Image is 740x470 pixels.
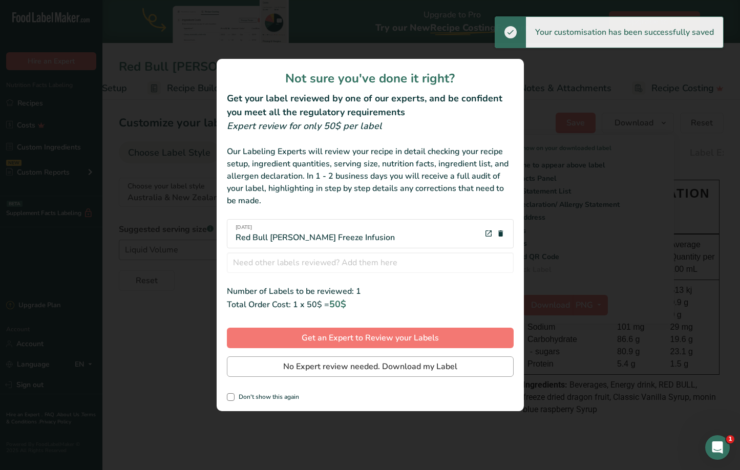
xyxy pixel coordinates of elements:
[705,435,730,460] iframe: Intercom live chat
[227,356,514,377] button: No Expert review needed. Download my Label
[227,297,514,311] div: Total Order Cost: 1 x 50$ =
[302,332,439,344] span: Get an Expert to Review your Labels
[726,435,734,443] span: 1
[227,69,514,88] h1: Not sure you've done it right?
[227,328,514,348] button: Get an Expert to Review your Labels
[235,393,299,401] span: Don't show this again
[227,252,514,273] input: Need other labels reviewed? Add them here
[526,17,723,48] div: Your customisation has been successfully saved
[236,224,395,231] span: [DATE]
[236,224,395,244] div: Red Bull [PERSON_NAME] Freeze Infusion
[227,92,514,119] h2: Get your label reviewed by one of our experts, and be confident you meet all the regulatory requi...
[283,360,457,373] span: No Expert review needed. Download my Label
[329,298,346,310] span: 50$
[227,119,514,133] div: Expert review for only 50$ per label
[227,285,514,297] div: Number of Labels to be reviewed: 1
[227,145,514,207] div: Our Labeling Experts will review your recipe in detail checking your recipe setup, ingredient qua...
